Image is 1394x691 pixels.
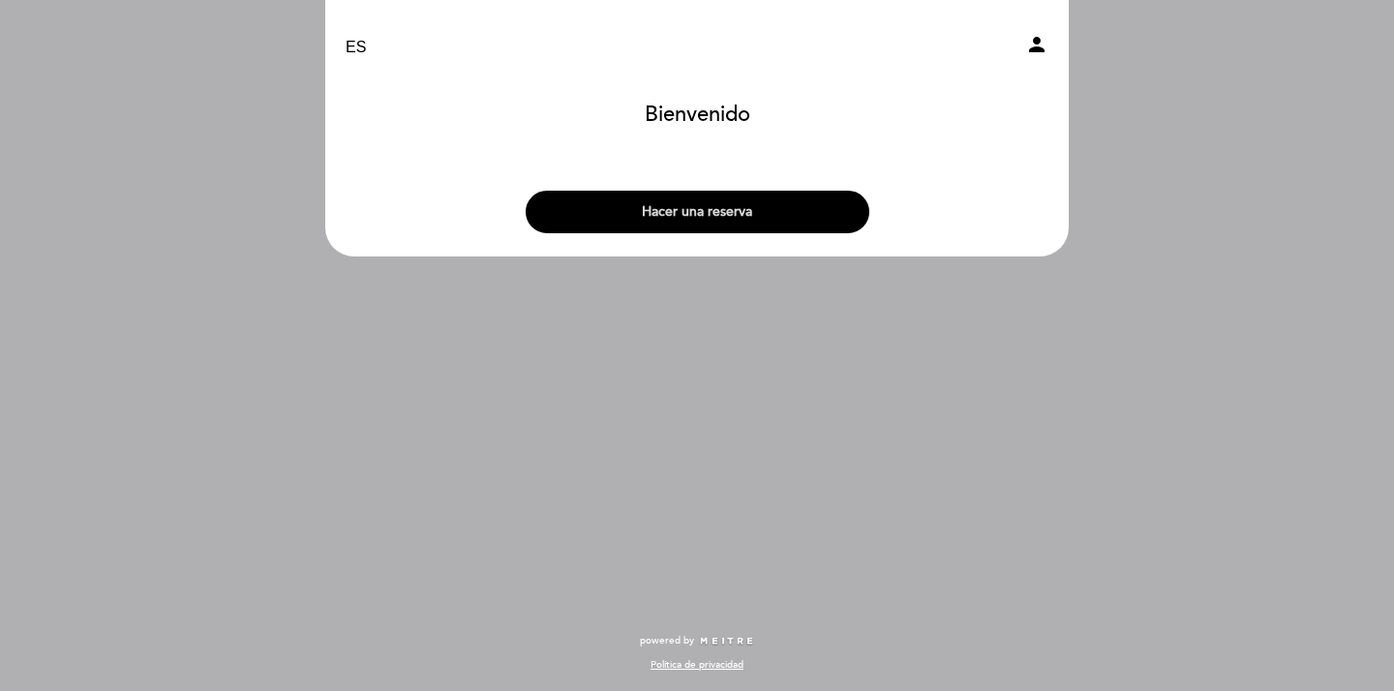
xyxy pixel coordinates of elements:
h1: Bienvenido [645,104,750,127]
span: powered by [640,634,694,647]
a: Manteca Resto [576,21,818,75]
button: Hacer una reserva [526,191,869,233]
a: powered by [640,634,754,647]
button: person [1025,33,1048,63]
i: person [1025,33,1048,56]
a: Política de privacidad [651,658,743,672]
img: MEITRE [699,637,754,646]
